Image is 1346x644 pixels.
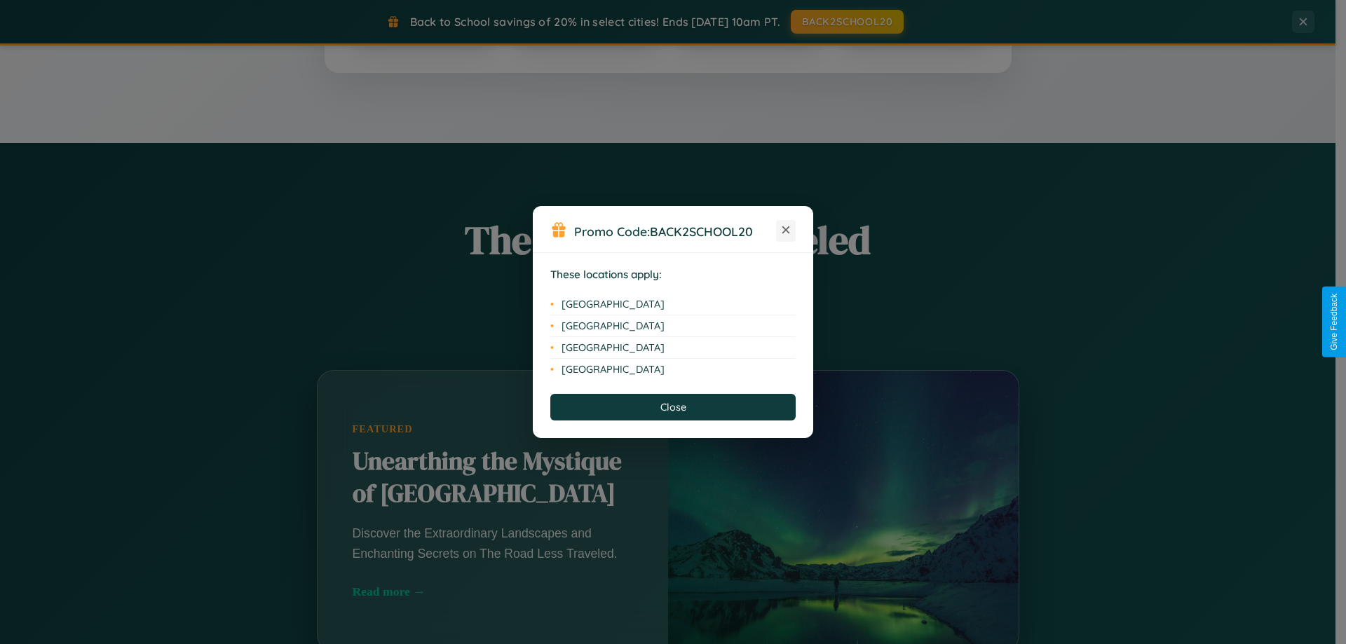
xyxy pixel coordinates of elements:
h3: Promo Code: [574,224,776,239]
button: Close [550,394,796,420]
li: [GEOGRAPHIC_DATA] [550,359,796,380]
li: [GEOGRAPHIC_DATA] [550,337,796,359]
strong: These locations apply: [550,268,662,281]
li: [GEOGRAPHIC_DATA] [550,294,796,315]
li: [GEOGRAPHIC_DATA] [550,315,796,337]
b: BACK2SCHOOL20 [650,224,753,239]
div: Give Feedback [1329,294,1339,350]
